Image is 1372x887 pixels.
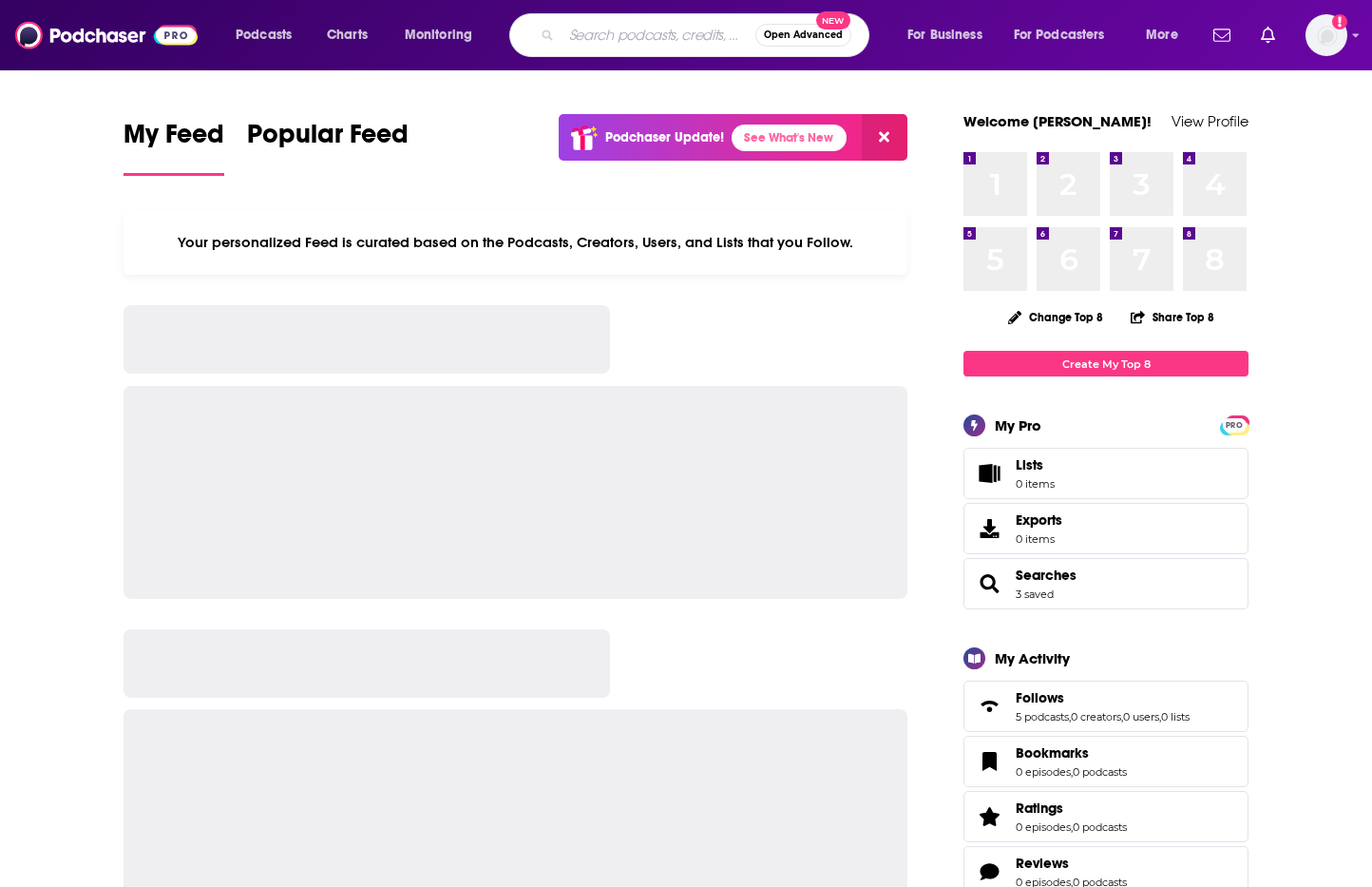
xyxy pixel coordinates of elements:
[963,558,1248,609] span: Searches
[405,22,472,48] span: Monitoring
[1016,477,1055,491] span: 0 items
[1016,800,1127,817] a: Ratings
[1305,14,1347,56] button: Show profile menu
[755,24,851,47] button: Open AdvancedNew
[1016,588,1054,601] a: 3 saved
[1016,820,1071,834] a: 0 episodes
[1016,532,1062,546] span: 0 items
[1223,418,1246,433] span: PRO
[963,448,1248,499] a: Lists
[1172,112,1248,130] a: View Profile
[1016,710,1069,723] a: 5 podcasts
[970,515,1008,542] span: Exports
[970,803,1008,830] a: Ratings
[1016,511,1062,529] span: Exports
[963,681,1248,732] span: Follows
[1016,765,1071,779] a: 0 episodes
[1206,19,1238,51] a: Show notifications dropdown
[963,791,1248,842] span: Ratings
[1014,22,1105,48] span: For Podcasters
[1016,744,1127,762] a: Bookmarks
[327,22,368,48] span: Charts
[1305,14,1347,56] span: Logged in as sarahhallprinc
[1332,14,1347,29] svg: Add a profile image
[963,112,1152,130] a: Welcome [PERSON_NAME]!
[816,11,850,29] span: New
[907,22,982,48] span: For Business
[1123,710,1159,723] a: 0 users
[1016,800,1063,817] span: Ratings
[1071,765,1073,779] span: ,
[562,20,755,50] input: Search podcasts, credits, & more...
[997,305,1115,329] button: Change Top 8
[605,129,724,145] p: Podchaser Update!
[1161,710,1190,723] a: 0 lists
[764,30,843,40] span: Open Advanced
[970,693,1008,720] a: Follows
[1121,710,1123,723] span: ,
[124,118,224,162] span: My Feed
[732,125,847,151] a: See What's New
[15,17,198,53] img: Podchaser - Follow, Share and Rate Podcasts
[1016,456,1043,473] span: Lists
[1016,689,1064,706] span: Follows
[1071,820,1073,834] span: ,
[995,416,1041,434] div: My Pro
[236,22,292,48] span: Podcasts
[222,20,316,50] button: open menu
[970,460,1008,487] span: Lists
[970,570,1008,597] a: Searches
[970,858,1008,885] a: Reviews
[963,503,1248,554] a: Exports
[1130,299,1215,336] button: Share Top 8
[1016,855,1127,872] a: Reviews
[995,649,1070,667] div: My Activity
[124,118,224,176] a: My Feed
[124,210,907,275] div: Your personalized Feed is curated based on the Podcasts, Creators, Users, and Lists that you Follow.
[894,20,1006,50] button: open menu
[1146,22,1178,48] span: More
[1016,456,1055,473] span: Lists
[963,736,1248,787] span: Bookmarks
[1001,20,1133,50] button: open menu
[1073,765,1127,779] a: 0 podcasts
[963,351,1248,376] a: Create My Top 8
[391,20,497,50] button: open menu
[970,748,1008,775] a: Bookmarks
[1253,19,1283,51] a: Show notifications dropdown
[1133,20,1202,50] button: open menu
[1016,744,1089,762] span: Bookmarks
[1071,710,1121,723] a: 0 creators
[1016,567,1077,584] a: Searches
[1069,710,1071,723] span: ,
[1305,14,1347,56] img: User Profile
[1073,820,1127,834] a: 0 podcasts
[1016,855,1069,872] span: Reviews
[247,118,409,162] span: Popular Feed
[1016,689,1190,706] a: Follows
[1223,417,1246,432] a: PRO
[247,118,409,176] a: Popular Feed
[314,20,379,50] a: Charts
[527,13,887,57] div: Search podcasts, credits, & more...
[1159,710,1161,723] span: ,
